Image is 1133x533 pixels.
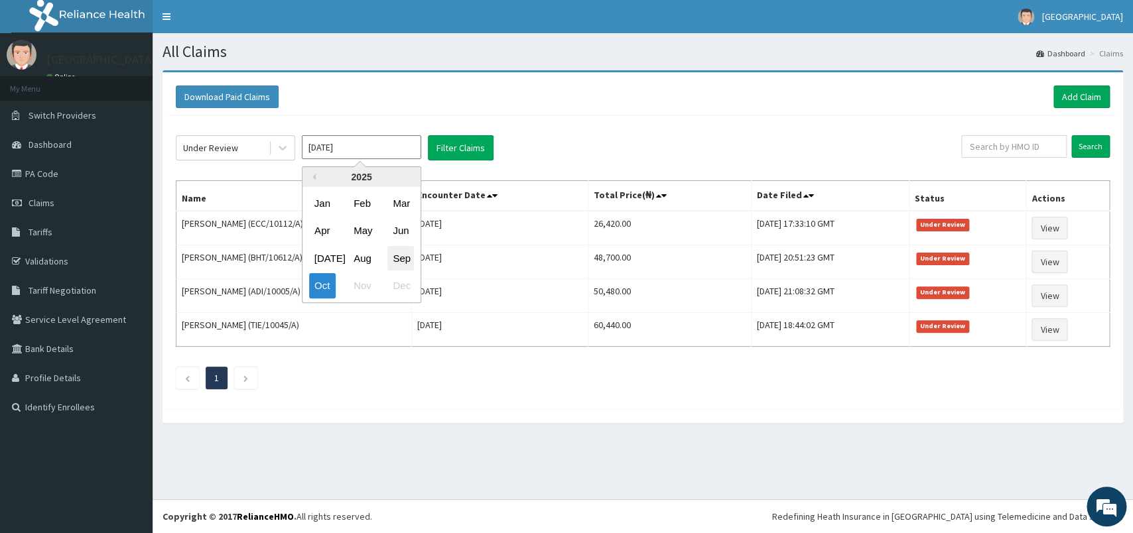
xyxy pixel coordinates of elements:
a: Dashboard [1036,48,1085,59]
td: [PERSON_NAME] (ADI/10005/A) [176,279,412,313]
div: Chat with us now [69,74,223,91]
p: [GEOGRAPHIC_DATA] [46,54,156,66]
td: [PERSON_NAME] (TIE/10045/A) [176,313,412,347]
input: Search by HMO ID [961,135,1067,158]
span: Tariff Negotiation [29,284,96,296]
div: Minimize live chat window [218,7,249,38]
td: [PERSON_NAME] (ECC/10112/A) [176,211,412,245]
a: View [1032,217,1067,239]
th: Encounter Date [411,181,588,211]
span: [GEOGRAPHIC_DATA] [1042,11,1123,23]
a: RelianceHMO [237,510,294,522]
div: Choose January 2025 [309,191,336,215]
span: Switch Providers [29,109,96,121]
td: [DATE] [411,211,588,245]
th: Total Price(₦) [588,181,751,211]
td: [DATE] 18:44:02 GMT [751,313,909,347]
a: Online [46,72,78,82]
input: Select Month and Year [302,135,421,159]
td: [DATE] 17:33:10 GMT [751,211,909,245]
div: Choose February 2025 [348,191,375,215]
button: Previous Year [309,174,316,180]
div: Under Review [183,141,238,154]
footer: All rights reserved. [153,499,1133,533]
div: Choose September 2025 [387,246,414,270]
a: View [1032,284,1067,307]
span: Under Review [916,286,970,298]
a: Page 1 is your current page [214,372,219,384]
img: User Image [1018,9,1034,25]
td: 48,700.00 [588,245,751,279]
div: Redefining Heath Insurance in [GEOGRAPHIC_DATA] using Telemedicine and Data Science! [772,510,1123,523]
div: 2025 [302,167,421,187]
div: Choose March 2025 [387,191,414,215]
h1: All Claims [163,43,1123,60]
strong: Copyright © 2017 . [163,510,297,522]
td: 60,440.00 [588,313,751,347]
div: Choose May 2025 [348,219,375,243]
span: Claims [29,197,54,209]
span: Under Review [916,219,970,231]
td: [PERSON_NAME] (BHT/10612/A) [176,245,412,279]
span: Tariffs [29,226,52,238]
td: 50,480.00 [588,279,751,313]
th: Name [176,181,412,211]
th: Actions [1026,181,1110,211]
li: Claims [1087,48,1123,59]
div: Choose August 2025 [348,246,375,270]
a: View [1032,251,1067,273]
span: Under Review [916,320,970,332]
textarea: Type your message and hit 'Enter' [7,362,253,408]
span: We're online! [77,167,183,301]
img: User Image [7,40,36,70]
div: Choose June 2025 [387,219,414,243]
span: Dashboard [29,139,72,150]
span: Under Review [916,253,970,265]
td: [DATE] [411,245,588,279]
td: [DATE] 20:51:23 GMT [751,245,909,279]
a: Next page [243,372,249,384]
button: Download Paid Claims [176,86,279,108]
div: Choose October 2025 [309,274,336,298]
a: View [1032,318,1067,341]
div: Choose April 2025 [309,219,336,243]
th: Status [909,181,1026,211]
th: Date Filed [751,181,909,211]
td: 26,420.00 [588,211,751,245]
a: Add Claim [1053,86,1110,108]
td: [DATE] 21:08:32 GMT [751,279,909,313]
td: [DATE] [411,313,588,347]
td: [DATE] [411,279,588,313]
a: Previous page [184,372,190,384]
div: month 2025-10 [302,190,421,300]
div: Choose July 2025 [309,246,336,270]
img: d_794563401_company_1708531726252_794563401 [25,66,54,99]
input: Search [1071,135,1110,158]
button: Filter Claims [428,135,494,160]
